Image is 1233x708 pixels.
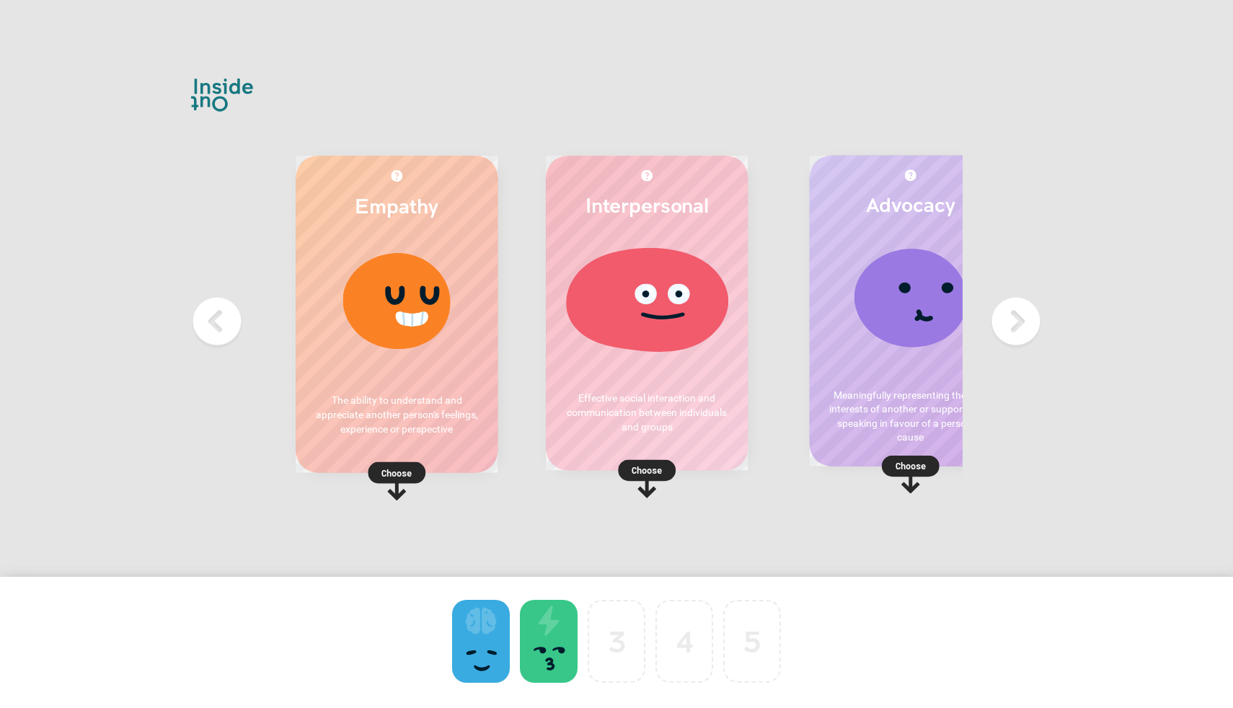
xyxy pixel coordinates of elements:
[310,193,483,218] h2: Empathy
[824,388,997,444] p: Meaningfully representing the best interests of another or supporting or speaking in favour of a ...
[810,459,1012,474] p: Choose
[641,170,653,182] img: More about Interpersonal
[391,170,402,182] img: More about Empathy
[560,391,733,434] p: Effective social interaction and communication between individuals and groups
[296,466,498,480] p: Choose
[310,393,483,436] p: The ability to understand and appreciate another person's feelings, experience or perspective
[824,193,997,216] h2: Advocacy
[546,463,748,477] p: Choose
[905,169,916,181] img: More about Advocacy
[987,293,1045,350] img: Next
[560,193,733,217] h2: Interpersonal
[188,293,246,350] img: Previous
